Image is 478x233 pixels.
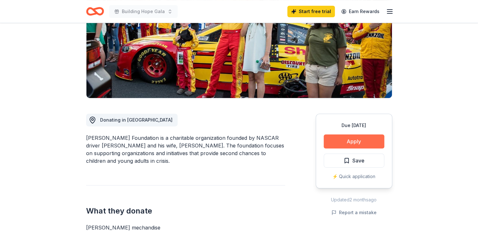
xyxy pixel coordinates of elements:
[100,117,173,123] span: Donating in [GEOGRAPHIC_DATA]
[316,196,392,204] div: Updated 2 months ago
[324,134,384,148] button: Apply
[337,6,383,17] a: Earn Rewards
[109,5,178,18] button: Building Hope Gala
[287,6,335,17] a: Start free trial
[86,224,285,231] div: [PERSON_NAME] mechandise
[331,209,377,216] button: Report a mistake
[122,8,165,15] span: Building Hope Gala
[352,156,364,165] span: Save
[324,154,384,168] button: Save
[86,206,285,216] h2: What they donate
[86,134,285,165] div: [PERSON_NAME] Foundation is a charitable organization founded by NASCAR driver [PERSON_NAME] and ...
[324,122,384,129] div: Due [DATE]
[86,4,104,19] a: Home
[324,173,384,180] div: ⚡️ Quick application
